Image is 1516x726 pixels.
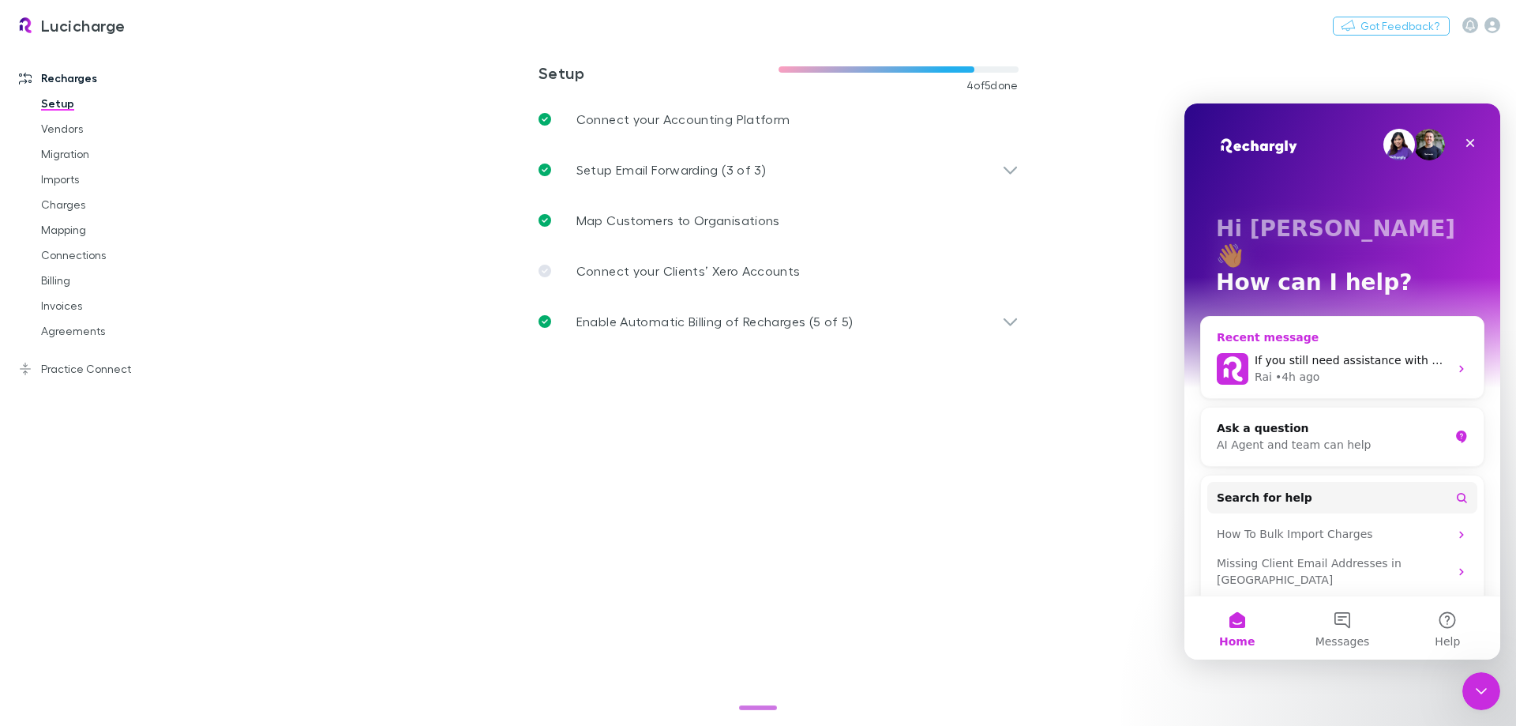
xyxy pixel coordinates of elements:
a: Map Customers to Organisations [526,195,1031,246]
span: Home [35,532,70,544]
h3: Lucicharge [41,16,126,35]
div: AI Agent and team can help [32,333,265,350]
a: Lucicharge [6,6,135,44]
a: Vendors [25,116,213,141]
div: Missing Client Email Addresses in [GEOGRAPHIC_DATA] [32,452,265,485]
div: • 4h ago [91,265,136,282]
a: Connect your Clients’ Xero Accounts [526,246,1031,296]
div: Ask a question [32,317,265,333]
p: Connect your Clients’ Xero Accounts [576,261,801,280]
span: If you still need assistance with anything, please let me know. Would you like to share more deta... [70,250,830,263]
iframe: Intercom live chat [1184,103,1500,660]
p: Setup Email Forwarding (3 of 3) [576,160,766,179]
div: Rai [70,265,88,282]
a: Invoices [25,293,213,318]
h3: Setup [538,63,779,82]
iframe: Intercom live chat [1462,672,1500,710]
span: Help [250,532,276,544]
a: Setup [25,91,213,116]
p: Connect your Accounting Platform [576,110,790,129]
p: Enable Automatic Billing of Recharges (5 of 5) [576,312,854,331]
span: Search for help [32,386,128,403]
button: Got Feedback? [1333,17,1450,36]
div: Enable Automatic Billing of Recharges (5 of 5) [526,296,1031,347]
span: 4 of 5 done [966,79,1019,92]
div: Missing Client Email Addresses in [GEOGRAPHIC_DATA] [23,446,293,491]
a: Agreements [25,318,213,344]
div: How To Bulk Import Charges [23,416,293,446]
div: How To Bulk Import Charges [32,423,265,439]
a: Mapping [25,217,213,243]
img: Lucicharge's Logo [16,16,35,35]
div: Close [272,25,300,54]
span: Messages [131,532,186,544]
a: Practice Connect [3,356,213,382]
button: Search for help [23,378,293,410]
p: Map Customers to Organisations [576,211,780,230]
div: Ask a questionAI Agent and team can help [16,303,300,363]
a: Recharges [3,66,213,91]
a: Connections [25,243,213,268]
a: Charges [25,192,213,217]
a: Billing [25,268,213,293]
a: Connect your Accounting Platform [526,94,1031,145]
a: Imports [25,167,213,192]
button: Messages [105,493,210,556]
div: Setup Email Forwarding (3 of 3) [526,145,1031,195]
button: Help [211,493,316,556]
a: Migration [25,141,213,167]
